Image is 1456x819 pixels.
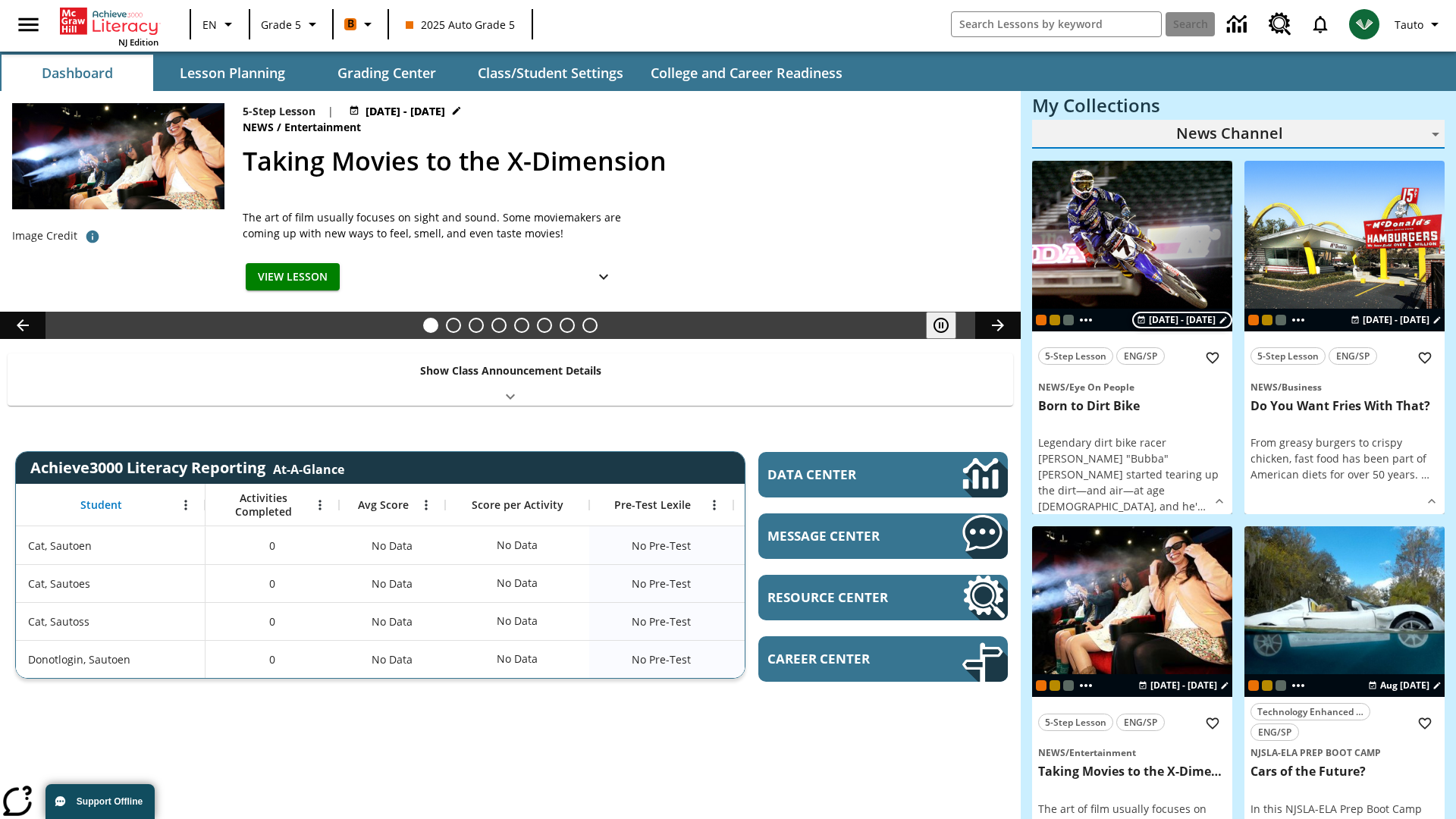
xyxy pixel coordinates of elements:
[926,312,971,339] div: Pause
[1038,347,1113,365] button: 5-Step Lesson
[243,103,315,119] p: 5-Step Lesson
[156,55,308,91] button: Lesson Planning
[118,36,158,48] span: NJ Edition
[406,17,515,33] span: 2025 Auto Grade 5
[206,564,339,602] div: 0, Cat, Sautoes
[246,263,340,291] button: View Lesson
[273,458,344,478] div: At-A-Glance
[1257,348,1319,364] span: 5-Step Lesson
[466,55,635,91] button: Class/Student Settings
[1050,680,1060,691] span: New 2025 class
[1199,344,1226,372] button: Add to Favorites
[1063,680,1074,691] div: OL 2025 Auto Grade 6
[243,209,622,241] span: The art of film usually focuses on sight and sound. Some moviemakers are coming up with new ways ...
[1301,5,1340,44] a: Notifications
[2,55,153,91] button: Dashboard
[1069,746,1136,759] span: Entertainment
[1250,381,1278,394] span: News
[255,11,328,38] button: Grade: Grade 5, Select a grade
[1421,467,1429,482] span: …
[364,530,420,561] span: No Data
[926,312,956,339] button: Pause
[1038,764,1226,780] h3: Taking Movies to the X-Dimension
[28,576,90,591] span: Cat, Sautoes
[733,526,877,564] div: No Data, Cat, Sautoen
[952,12,1161,36] input: search field
[1260,4,1301,45] a: Resource Center, Will open in new tab
[309,494,331,516] button: Open Menu
[206,602,339,640] div: 0, Cat, Sautoss
[1038,378,1226,395] span: Topic: News/Eye On People
[1262,315,1272,325] div: New 2025 class
[6,2,51,47] button: Open side menu
[1250,435,1439,482] div: From greasy burgers to crispy chicken, fast food has been part of American diets for over 50 years.
[758,575,1008,620] a: Resource Center, Will open in new tab
[767,650,917,667] span: Career Center
[1045,348,1106,364] span: 5-Step Lesson
[339,564,445,602] div: No Data, Cat, Sautoes
[1349,9,1379,39] img: avatar image
[364,644,420,675] span: No Data
[1380,679,1429,692] span: Aug [DATE]
[1248,680,1259,691] div: Current Class
[1365,679,1445,692] button: Aug 27 - Aug 01 Choose Dates
[1036,315,1046,325] div: Current Class
[1045,714,1106,730] span: 5-Step Lesson
[560,318,575,333] button: Slide 7 Making a Difference for the Planet
[514,318,529,333] button: Slide 5 Pre-release lesson
[632,613,691,629] span: No Pre-Test, Cat, Sautoss
[1032,161,1232,515] div: lesson details
[1248,315,1259,325] div: Current Class
[423,318,438,333] button: Slide 1 Taking Movies to the X-Dimension
[1250,723,1299,741] button: ENG/SP
[1038,435,1226,514] div: Legendary dirt bike racer [PERSON_NAME] "Bubba" [PERSON_NAME] started tearing up the dirt—and air...
[1250,764,1439,780] h3: Cars of the Future?
[1348,313,1445,327] button: Aug 26 - Aug 26 Choose Dates
[28,613,89,629] span: Cat, Sautoss
[358,498,409,512] span: Avg Score
[269,613,275,629] span: 0
[1258,724,1291,740] span: ENG/SP
[733,602,877,640] div: No Data, Cat, Sautoss
[1116,347,1165,365] button: ENG/SP
[1218,4,1260,45] a: Data Center
[491,318,507,333] button: Slide 4 One Idea, Lots of Hard Work
[767,466,911,483] span: Data Center
[758,636,1008,682] a: Career Center
[1257,704,1363,720] span: Technology Enhanced Item
[30,457,344,478] span: Achieve3000 Literacy Reporting
[1036,680,1046,691] div: Current Class
[420,362,601,378] p: Show Class Announcement Details
[339,640,445,678] div: No Data, Donotlogin, Sautoen
[1289,311,1307,329] button: Show more classes
[1262,680,1272,691] div: New 2025 class
[1278,381,1282,394] span: /
[489,530,545,560] div: No Data, Cat, Sautoen
[1250,398,1439,414] h3: Do You Want Fries With That?
[328,103,334,119] span: |
[261,17,301,33] span: Grade 5
[243,142,1003,180] h2: Taking Movies to the X-Dimension
[1077,676,1095,695] button: Show more classes
[639,55,855,91] button: College and Career Readiness
[1077,311,1095,329] button: Show more classes
[346,103,465,119] button: Aug 27 - Aug 27 Choose Dates
[284,119,364,136] span: Entertainment
[614,498,691,512] span: Pre-Test Lexile
[1250,378,1439,395] span: Topic: News/Business
[1276,680,1286,691] div: OL 2025 Auto Grade 6
[60,6,158,36] a: Home
[489,606,545,636] div: No Data, Cat, Sautoss
[1069,381,1134,394] span: Eye On People
[472,498,563,512] span: Score per Activity
[77,223,108,250] button: Photo credit: Photo by The Asahi Shimbun via Getty Images
[415,494,438,516] button: Open Menu
[975,312,1021,339] button: Lesson carousel, Next
[339,602,445,640] div: No Data, Cat, Sautoss
[206,640,339,678] div: 0, Donotlogin, Sautoen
